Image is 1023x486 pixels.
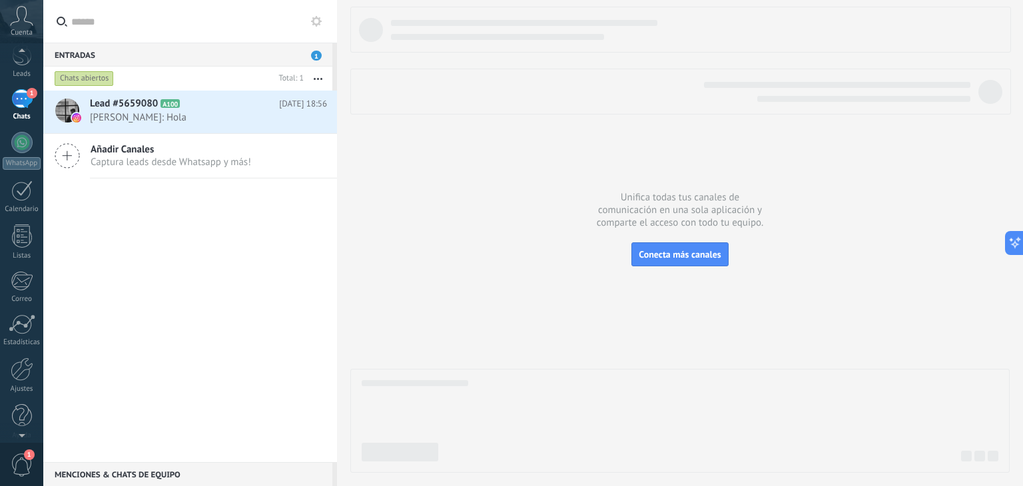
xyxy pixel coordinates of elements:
[3,295,41,304] div: Correo
[24,449,35,460] span: 1
[3,157,41,170] div: WhatsApp
[91,156,251,168] span: Captura leads desde Whatsapp y más!
[90,97,158,111] span: Lead #5659080
[55,71,114,87] div: Chats abiertos
[27,88,37,99] span: 1
[72,113,81,122] img: instagram.svg
[43,43,332,67] div: Entradas
[279,97,327,111] span: [DATE] 18:56
[3,113,41,121] div: Chats
[3,338,41,347] div: Estadísticas
[3,252,41,260] div: Listas
[639,248,721,260] span: Conecta más canales
[43,91,337,133] a: Lead #5659080 A100 [DATE] 18:56 [PERSON_NAME]: Hola
[274,72,304,85] div: Total: 1
[11,29,33,37] span: Cuenta
[3,70,41,79] div: Leads
[43,462,332,486] div: Menciones & Chats de equipo
[90,111,302,124] span: [PERSON_NAME]: Hola
[161,99,180,108] span: A100
[3,205,41,214] div: Calendario
[3,385,41,393] div: Ajustes
[631,242,728,266] button: Conecta más canales
[311,51,322,61] span: 1
[91,143,251,156] span: Añadir Canales
[304,67,332,91] button: Más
